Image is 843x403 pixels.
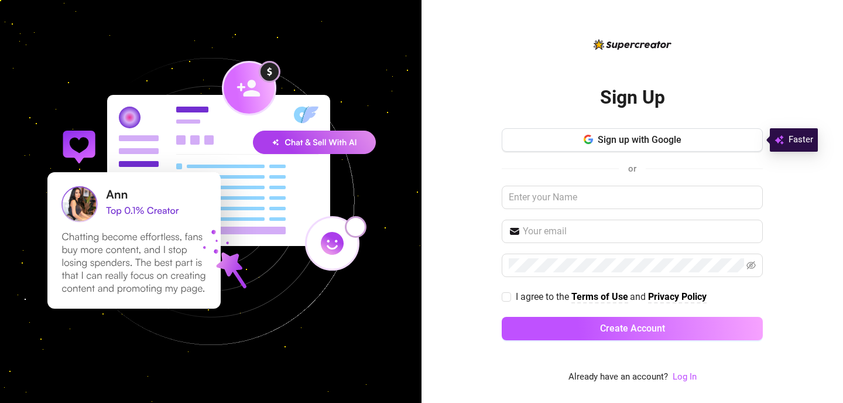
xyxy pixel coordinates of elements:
[598,134,681,145] span: Sign up with Google
[746,261,756,270] span: eye-invisible
[628,163,636,174] span: or
[568,370,668,384] span: Already have an account?
[600,323,665,334] span: Create Account
[648,291,707,303] a: Privacy Policy
[594,39,671,50] img: logo-BBDzfeDw.svg
[523,224,756,238] input: Your email
[648,291,707,302] strong: Privacy Policy
[516,291,571,302] span: I agree to the
[571,291,628,302] strong: Terms of Use
[502,317,763,340] button: Create Account
[775,133,784,147] img: svg%3e
[502,128,763,152] button: Sign up with Google
[789,133,813,147] span: Faster
[571,291,628,303] a: Terms of Use
[630,291,648,302] span: and
[600,86,665,110] h2: Sign Up
[673,370,697,384] a: Log In
[673,371,697,382] a: Log In
[502,186,763,209] input: Enter your Name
